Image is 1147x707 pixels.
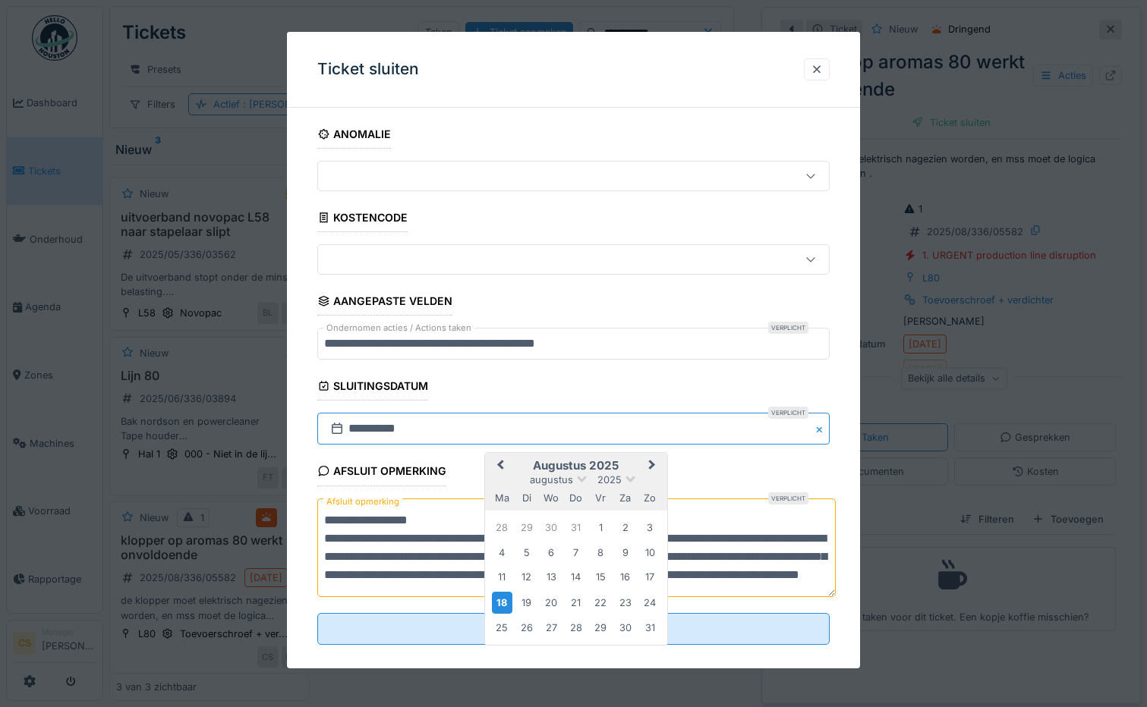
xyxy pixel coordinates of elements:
[317,206,408,232] div: Kostencode
[615,567,635,587] div: Choose zaterdag 16 augustus 2025
[516,488,537,508] div: dinsdag
[323,322,474,335] label: Ondernomen acties / Actions taken
[615,517,635,538] div: Choose zaterdag 2 augustus 2025
[615,542,635,563] div: Choose zaterdag 9 augustus 2025
[566,488,586,508] div: donderdag
[530,474,573,485] span: augustus
[591,488,611,508] div: vrijdag
[492,488,512,508] div: maandag
[487,454,511,479] button: Previous Month
[640,488,660,508] div: zondag
[516,567,537,587] div: Choose dinsdag 12 augustus 2025
[591,617,611,638] div: Choose vrijdag 29 augustus 2025
[541,517,562,538] div: Choose woensdag 30 juli 2025
[566,592,586,612] div: Choose donderdag 21 augustus 2025
[597,474,622,485] span: 2025
[492,567,512,587] div: Choose maandag 11 augustus 2025
[768,492,808,504] div: Verplicht
[317,375,429,401] div: Sluitingsdatum
[591,592,611,612] div: Choose vrijdag 22 augustus 2025
[768,322,808,334] div: Verplicht
[541,488,562,508] div: woensdag
[492,517,512,538] div: Choose maandag 28 juli 2025
[591,567,611,587] div: Choose vrijdag 15 augustus 2025
[640,617,660,638] div: Choose zondag 31 augustus 2025
[317,460,447,485] div: Afsluit opmerking
[490,515,662,639] div: Month augustus, 2025
[591,517,611,538] div: Choose vrijdag 1 augustus 2025
[492,542,512,563] div: Choose maandag 4 augustus 2025
[516,617,537,638] div: Choose dinsdag 26 augustus 2025
[317,290,453,316] div: Aangepaste velden
[541,567,562,587] div: Choose woensdag 13 augustus 2025
[566,567,586,587] div: Choose donderdag 14 augustus 2025
[615,592,635,612] div: Choose zaterdag 23 augustus 2025
[541,542,562,563] div: Choose woensdag 6 augustus 2025
[541,592,562,612] div: Choose woensdag 20 augustus 2025
[640,517,660,538] div: Choose zondag 3 augustus 2025
[516,517,537,538] div: Choose dinsdag 29 juli 2025
[591,542,611,563] div: Choose vrijdag 8 augustus 2025
[566,617,586,638] div: Choose donderdag 28 augustus 2025
[640,592,660,612] div: Choose zondag 24 augustus 2025
[615,488,635,508] div: zaterdag
[323,492,402,511] label: Afsluit opmerking
[317,123,392,149] div: Anomalie
[640,567,660,587] div: Choose zondag 17 augustus 2025
[566,517,586,538] div: Choose donderdag 31 juli 2025
[566,542,586,563] div: Choose donderdag 7 augustus 2025
[317,60,419,79] h3: Ticket sluiten
[641,454,666,479] button: Next Month
[768,407,808,419] div: Verplicht
[516,542,537,563] div: Choose dinsdag 5 augustus 2025
[516,592,537,612] div: Choose dinsdag 19 augustus 2025
[492,617,512,638] div: Choose maandag 25 augustus 2025
[492,591,512,613] div: Choose maandag 18 augustus 2025
[615,617,635,638] div: Choose zaterdag 30 augustus 2025
[640,542,660,563] div: Choose zondag 10 augustus 2025
[813,413,830,445] button: Close
[541,617,562,638] div: Choose woensdag 27 augustus 2025
[485,459,667,473] h2: augustus 2025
